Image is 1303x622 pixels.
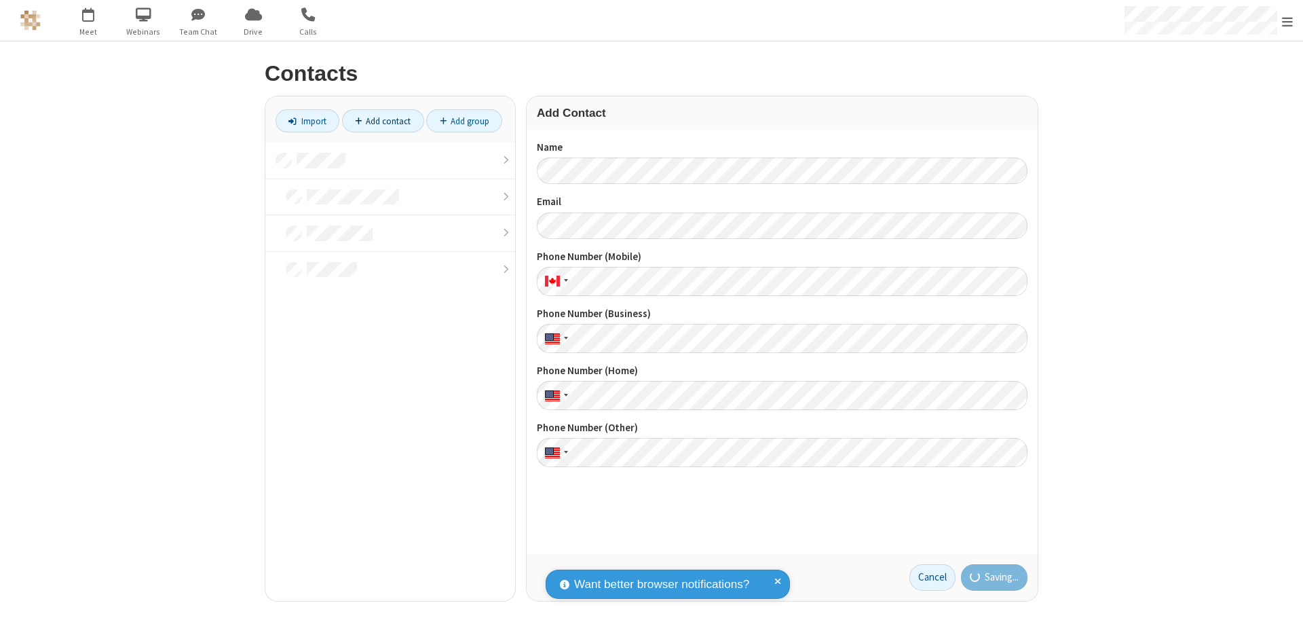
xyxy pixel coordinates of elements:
[537,107,1027,120] h3: Add Contact
[118,26,169,38] span: Webinars
[537,381,572,410] div: United States: + 1
[283,26,334,38] span: Calls
[985,570,1019,585] span: Saving...
[426,109,502,132] a: Add group
[173,26,224,38] span: Team Chat
[537,249,1027,265] label: Phone Number (Mobile)
[342,109,424,132] a: Add contact
[537,306,1027,322] label: Phone Number (Business)
[228,26,279,38] span: Drive
[537,140,1027,155] label: Name
[537,420,1027,436] label: Phone Number (Other)
[537,438,572,467] div: United States: + 1
[20,10,41,31] img: QA Selenium DO NOT DELETE OR CHANGE
[276,109,339,132] a: Import
[537,267,572,296] div: Canada: + 1
[537,194,1027,210] label: Email
[961,564,1028,591] button: Saving...
[909,564,956,591] a: Cancel
[63,26,114,38] span: Meet
[537,324,572,353] div: United States: + 1
[537,363,1027,379] label: Phone Number (Home)
[574,576,749,593] span: Want better browser notifications?
[265,62,1038,86] h2: Contacts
